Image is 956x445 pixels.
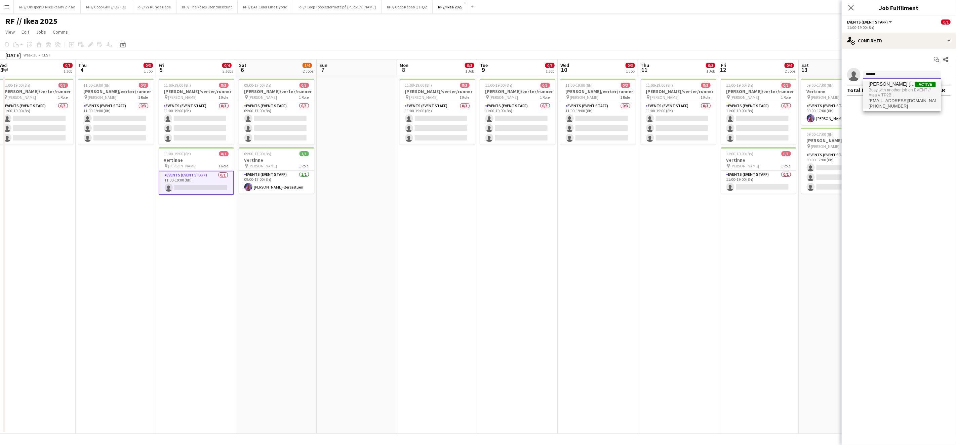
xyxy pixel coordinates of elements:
span: [PERSON_NAME] [409,95,438,100]
span: 0/3 [144,63,153,68]
span: 1 Role [299,163,309,168]
span: 0/3 [465,63,474,68]
app-job-card: 11:00-19:00 (8h)0/3[PERSON_NAME]/verter/runner [PERSON_NAME]1 RoleEvents (Event Staff)0/311:00-19... [641,79,716,145]
button: RF // Ikea 2025 [433,0,468,13]
span: Wed [560,62,569,68]
app-card-role: Events (Event Staff)0/311:00-19:00 (8h) [480,102,555,145]
span: [PERSON_NAME] [249,95,277,100]
span: hannahlrm@icloud.com [869,98,936,104]
h3: [PERSON_NAME]/verter/runner [239,88,314,94]
span: 09:00-17:00 (8h) [807,83,834,88]
app-card-role: Events (Event Staff)1/109:00-17:00 (8h)[PERSON_NAME]-Bergestuen [239,171,314,194]
div: 11:00-19:00 (8h)0/3[PERSON_NAME]/verter/runner [PERSON_NAME]1 RoleEvents (Event Staff)0/311:00-19... [480,79,555,145]
app-card-role: Events (Event Staff)0/311:00-19:00 (8h) [400,102,475,145]
span: 1 Role [299,95,309,100]
app-card-role: Events (Event Staff)0/311:00-19:00 (8h) [721,102,796,145]
div: 2 Jobs [303,69,313,74]
button: RF // Coop Grill // Q2 -Q3 [81,0,132,13]
a: View [3,28,17,36]
span: [PERSON_NAME] [731,163,759,168]
div: 11:00-19:00 (8h)0/1Vertinne [PERSON_NAME]1 RoleEvents (Event Staff)0/111:00-19:00 (8h) [159,147,234,195]
span: 1 Role [58,95,68,100]
button: RF // Coop Kebab Q1-Q2 [382,0,433,13]
app-card-role: Events (Event Staff)0/311:00-19:00 (8h) [78,102,154,145]
div: 09:00-17:00 (8h)1/1Vertinne [PERSON_NAME]1 RoleEvents (Event Staff)1/109:00-17:00 (8h)[PERSON_NAM... [801,79,877,125]
span: [PERSON_NAME] [168,95,197,100]
span: 8 [399,66,408,74]
button: RF // Coop Toppledermøte på [PERSON_NAME] [293,0,382,13]
span: 1 Role [621,95,630,100]
button: RF // Unisport X Nike Ready 2 Play [14,0,81,13]
div: Confirmed [842,33,956,49]
div: 11:00-19:00 (8h) [847,25,951,30]
app-card-role: Events (Event Staff)0/309:00-17:00 (8h) [801,151,877,194]
a: Comms [50,28,71,36]
span: 1 Role [138,95,148,100]
span: 11:00-19:00 (8h) [485,83,513,88]
div: 2 Jobs [785,69,795,74]
span: 11:00-19:00 (8h) [84,83,111,88]
span: 1 Role [219,163,229,168]
app-job-card: 09:00-17:00 (8h)1/1Vertinne [PERSON_NAME]1 RoleEvents (Event Staff)1/109:00-17:00 (8h)[PERSON_NAM... [239,147,314,194]
div: CEST [42,52,50,57]
span: Thu [641,62,649,68]
app-job-card: 11:00-19:00 (8h)0/3[PERSON_NAME]/verter/runner [PERSON_NAME]1 RoleEvents (Event Staff)0/311:00-19... [400,79,475,145]
span: 10 [559,66,569,74]
span: 12 [720,66,726,74]
span: Jobs [36,29,46,35]
div: 09:00-17:00 (8h)0/3[PERSON_NAME]/verter/runner [PERSON_NAME]1 RoleEvents (Event Staff)0/309:00-17... [239,79,314,145]
span: Comms [53,29,68,35]
h3: [PERSON_NAME]/verter/runner [480,88,555,94]
span: 0/4 [222,63,232,68]
span: Sun [319,62,327,68]
span: 1 Role [219,95,229,100]
span: 0/3 [219,83,229,88]
span: [PERSON_NAME] [650,95,679,100]
app-card-role: Events (Event Staff)0/311:00-19:00 (8h) [560,102,636,145]
div: Total fee [847,87,870,93]
app-job-card: 11:00-19:00 (8h)0/3[PERSON_NAME]/verter/runner [PERSON_NAME]1 RoleEvents (Event Staff)0/311:00-19... [78,79,154,145]
h3: [PERSON_NAME]/verter/runner [560,88,636,94]
span: 11:00-19:00 (8h) [405,83,432,88]
span: Sat [239,62,246,68]
span: 1 Role [460,95,470,100]
h3: [PERSON_NAME]/verter/runner [801,137,877,144]
span: 0/3 [460,83,470,88]
span: 1 Role [781,163,791,168]
h3: Vertinne [801,88,877,94]
span: 6 [238,66,246,74]
span: 5 [158,66,164,74]
app-job-card: 11:00-19:00 (8h)0/3[PERSON_NAME]/verter/runner [PERSON_NAME]1 RoleEvents (Event Staff)0/311:00-19... [560,79,636,145]
h1: RF // Ikea 2025 [5,16,57,26]
span: 0/3 [541,83,550,88]
button: RF // BAT Color Line Hybrid [238,0,293,13]
h3: [PERSON_NAME]/verter/runner [159,88,234,94]
span: 1 Role [540,95,550,100]
button: RF // The Roses utendørsstunt [176,0,238,13]
span: Tue [480,62,488,68]
span: [PERSON_NAME] [168,163,197,168]
app-card-role: Events (Event Staff)0/111:00-19:00 (8h) [159,171,234,195]
span: 11:00-19:00 (8h) [726,83,754,88]
span: 1 Role [781,95,791,100]
span: 0/1 [219,151,229,156]
h3: [PERSON_NAME]/verter/runner [721,88,796,94]
span: View [5,29,15,35]
app-card-role: Events (Event Staff)0/311:00-19:00 (8h) [159,102,234,145]
div: 09:00-17:00 (8h)0/3[PERSON_NAME]/verter/runner [PERSON_NAME]1 RoleEvents (Event Staff)0/309:00-17... [801,128,877,194]
span: 0/3 [706,63,715,68]
div: 1 Job [706,69,715,74]
app-job-card: 11:00-19:00 (8h)0/3[PERSON_NAME]/verter/runner [PERSON_NAME]1 RoleEvents (Event Staff)0/311:00-19... [159,79,234,145]
app-card-role: Events (Event Staff)0/111:00-19:00 (8h) [721,171,796,194]
span: 0/1 [782,151,791,156]
div: 1 Job [465,69,474,74]
span: 7 [318,66,327,74]
div: 11:00-19:00 (8h)0/3[PERSON_NAME]/verter/runner [PERSON_NAME]1 RoleEvents (Event Staff)0/311:00-19... [721,79,796,145]
h3: Vertinne [159,157,234,163]
span: [PERSON_NAME] [811,95,840,100]
span: 0/3 [782,83,791,88]
span: 9 [479,66,488,74]
span: +4794492925 [869,104,936,109]
span: 0/3 [545,63,555,68]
